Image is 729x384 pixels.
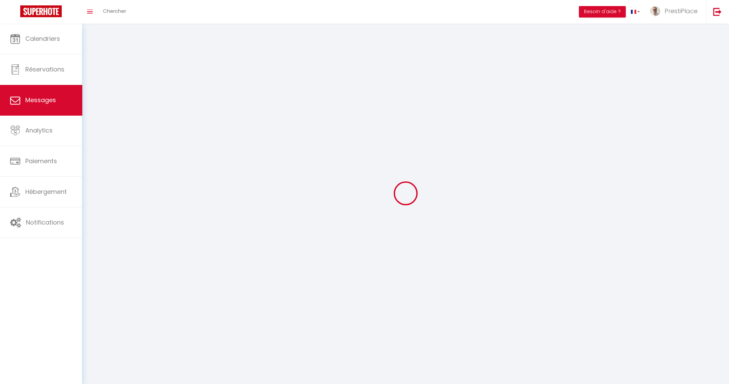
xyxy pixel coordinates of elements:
[25,126,53,135] span: Analytics
[103,7,126,14] span: Chercher
[25,157,57,165] span: Paiements
[25,187,67,196] span: Hébergement
[713,7,722,16] img: logout
[665,7,698,15] span: PrestiPlace
[25,96,56,104] span: Messages
[20,5,62,17] img: Super Booking
[25,65,64,73] span: Réservations
[25,34,60,43] span: Calendriers
[650,6,660,16] img: ...
[26,218,64,227] span: Notifications
[579,6,626,18] button: Besoin d'aide ?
